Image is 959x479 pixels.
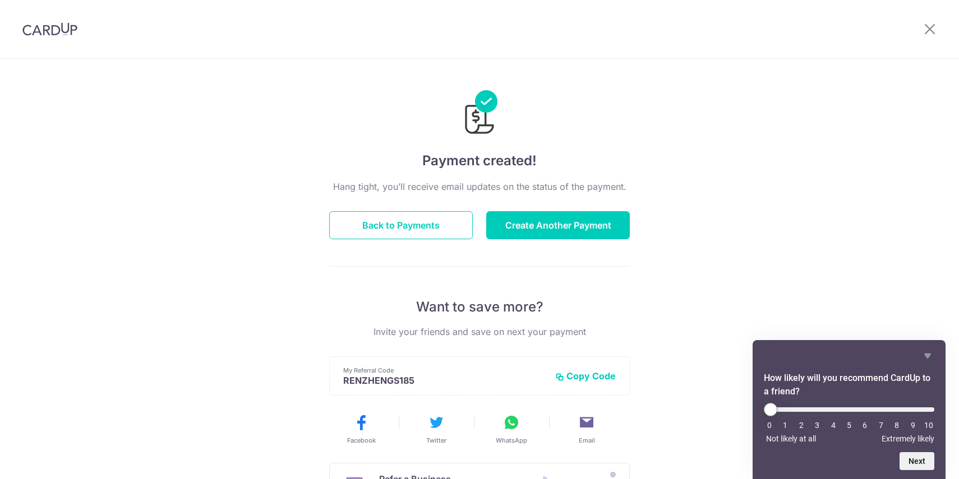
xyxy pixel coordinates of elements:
span: Email [579,436,595,445]
span: WhatsApp [496,436,527,445]
li: 9 [907,421,919,430]
li: 3 [812,421,823,430]
li: 4 [828,421,839,430]
p: Invite your friends and save on next your payment [329,325,630,338]
img: Payments [462,90,497,137]
div: How likely will you recommend CardUp to a friend? Select an option from 0 to 10, with 0 being Not... [764,349,934,470]
button: WhatsApp [478,413,545,445]
button: Next question [900,452,934,470]
span: Twitter [426,436,446,445]
button: Copy Code [555,370,616,382]
h2: How likely will you recommend CardUp to a friend? Select an option from 0 to 10, with 0 being Not... [764,371,934,398]
div: How likely will you recommend CardUp to a friend? Select an option from 0 to 10, with 0 being Not... [764,403,934,443]
button: Email [554,413,620,445]
span: Not likely at all [766,434,816,443]
p: Want to save more? [329,298,630,316]
li: 8 [891,421,902,430]
p: My Referral Code [343,366,546,375]
span: Facebook [347,436,376,445]
button: Facebook [328,413,394,445]
li: 0 [764,421,775,430]
li: 2 [796,421,807,430]
li: 5 [843,421,855,430]
button: Twitter [403,413,469,445]
p: Hang tight, you’ll receive email updates on the status of the payment. [329,180,630,193]
li: 10 [923,421,934,430]
button: Back to Payments [329,211,473,239]
p: RENZHENGS185 [343,375,546,386]
button: Create Another Payment [486,211,630,239]
img: CardUp [22,22,77,36]
li: 1 [780,421,791,430]
li: 7 [875,421,887,430]
span: Extremely likely [882,434,934,443]
button: Hide survey [921,349,934,362]
li: 6 [859,421,870,430]
h4: Payment created! [329,151,630,171]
